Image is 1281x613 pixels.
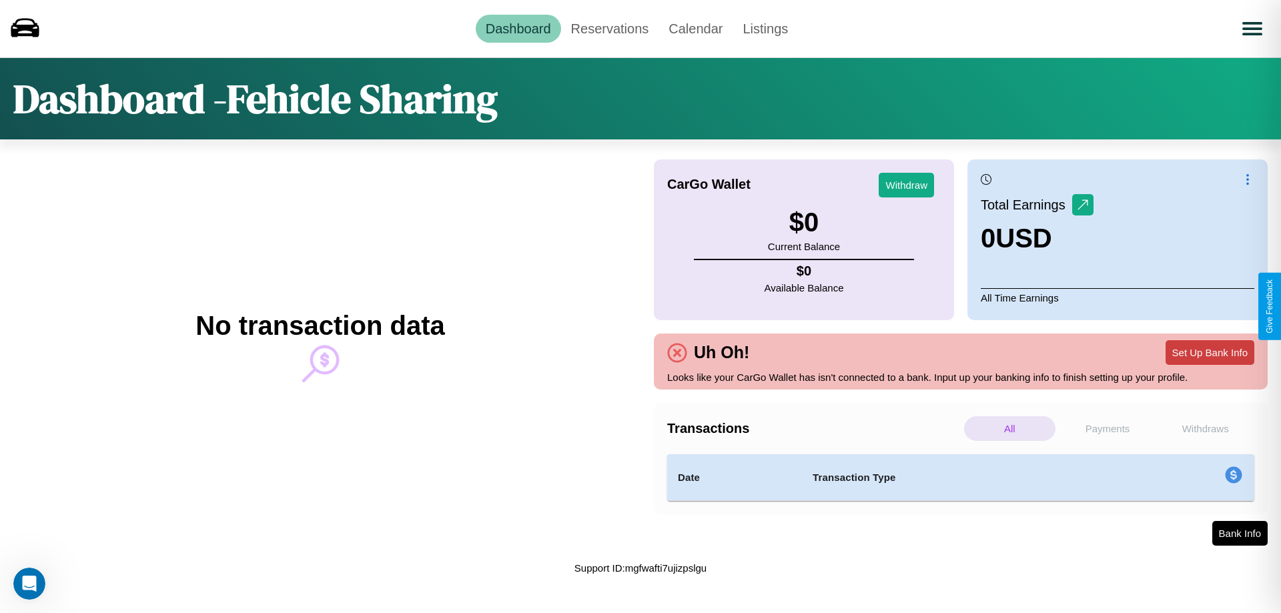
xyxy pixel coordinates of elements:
[1062,416,1154,441] p: Payments
[667,368,1254,386] p: Looks like your CarGo Wallet has isn't connected to a bank. Input up your banking info to finish ...
[1212,521,1268,546] button: Bank Info
[768,207,840,237] h3: $ 0
[733,15,798,43] a: Listings
[667,177,751,192] h4: CarGo Wallet
[768,237,840,255] p: Current Balance
[879,173,934,197] button: Withdraw
[13,71,498,126] h1: Dashboard - Fehicle Sharing
[964,416,1055,441] p: All
[476,15,561,43] a: Dashboard
[687,343,756,362] h4: Uh Oh!
[678,470,791,486] h4: Date
[659,15,733,43] a: Calendar
[765,263,844,279] h4: $ 0
[981,223,1094,253] h3: 0 USD
[981,193,1072,217] p: Total Earnings
[574,559,707,577] p: Support ID: mgfwafti7ujizpslgu
[1265,279,1274,334] div: Give Feedback
[667,421,961,436] h4: Transactions
[13,568,45,600] iframe: Intercom live chat
[561,15,659,43] a: Reservations
[667,454,1254,501] table: simple table
[981,288,1254,307] p: All Time Earnings
[765,279,844,297] p: Available Balance
[195,311,444,341] h2: No transaction data
[1166,340,1254,365] button: Set Up Bank Info
[813,470,1116,486] h4: Transaction Type
[1234,10,1271,47] button: Open menu
[1160,416,1251,441] p: Withdraws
